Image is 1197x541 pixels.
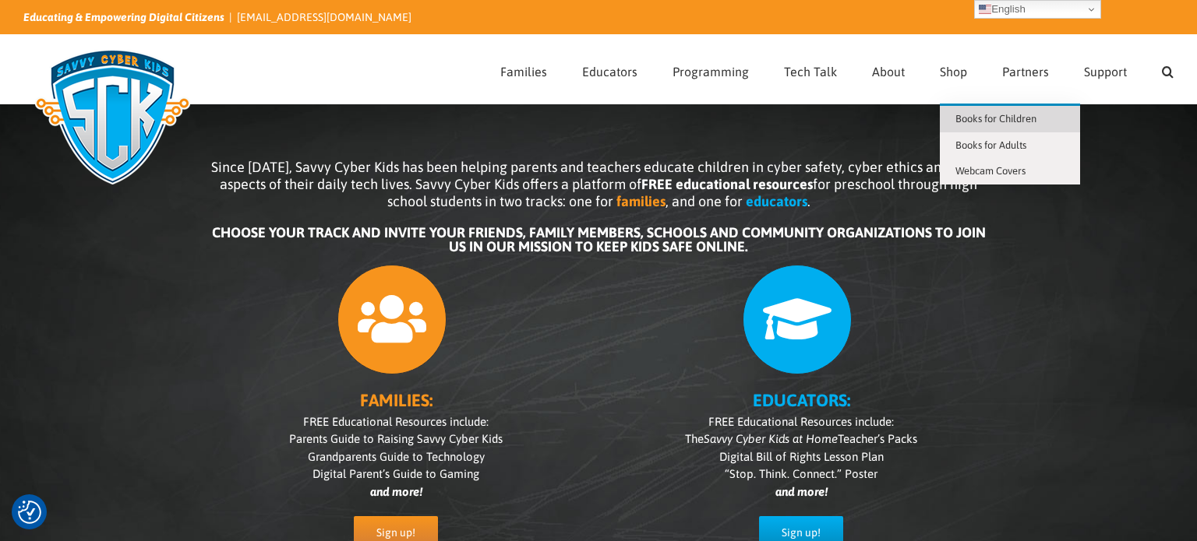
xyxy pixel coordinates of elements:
[641,176,813,192] b: FREE educational resources
[237,11,411,23] a: [EMAIL_ADDRESS][DOMAIN_NAME]
[685,432,917,445] span: The Teacher’s Packs
[1084,65,1127,78] span: Support
[784,65,837,78] span: Tech Talk
[955,165,1026,177] span: Webcam Covers
[782,526,821,539] span: Sign up!
[18,501,41,524] button: Consent Preferences
[1084,35,1127,104] a: Support
[940,158,1080,184] a: Webcam Covers
[872,65,905,78] span: About
[673,65,749,78] span: Programming
[360,390,433,410] b: FAMILIES:
[704,432,838,445] i: Savvy Cyber Kids at Home
[775,485,828,498] i: and more!
[500,35,1174,104] nav: Main Menu
[289,432,503,445] span: Parents Guide to Raising Savvy Cyber Kids
[719,450,884,463] span: Digital Bill of Rights Lesson Plan
[1002,65,1049,78] span: Partners
[582,65,637,78] span: Educators
[807,193,810,209] span: .
[211,159,986,209] span: Since [DATE], Savvy Cyber Kids has been helping parents and teachers educate children in cyber sa...
[303,415,489,428] span: FREE Educational Resources include:
[1162,35,1174,104] a: Search
[746,193,807,209] b: educators
[979,3,991,16] img: en
[955,139,1026,151] span: Books for Adults
[370,485,422,498] i: and more!
[18,501,41,524] img: Revisit consent button
[500,35,547,104] a: Families
[308,450,485,463] span: Grandparents Guide to Technology
[872,35,905,104] a: About
[725,467,877,480] span: “Stop. Think. Connect.” Poster
[940,65,967,78] span: Shop
[784,35,837,104] a: Tech Talk
[666,193,743,209] span: , and one for
[708,415,894,428] span: FREE Educational Resources include:
[312,467,479,480] span: Digital Parent’s Guide to Gaming
[940,132,1080,159] a: Books for Adults
[376,526,415,539] span: Sign up!
[753,390,850,410] b: EDUCATORS:
[582,35,637,104] a: Educators
[500,65,547,78] span: Families
[955,113,1036,125] span: Books for Children
[673,35,749,104] a: Programming
[23,39,202,195] img: Savvy Cyber Kids Logo
[616,193,666,209] b: families
[1002,35,1049,104] a: Partners
[940,106,1080,132] a: Books for Children
[212,224,986,255] b: CHOOSE YOUR TRACK AND INVITE YOUR FRIENDS, FAMILY MEMBERS, SCHOOLS AND COMMUNITY ORGANIZATIONS TO...
[23,11,224,23] i: Educating & Empowering Digital Citizens
[940,35,967,104] a: Shop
